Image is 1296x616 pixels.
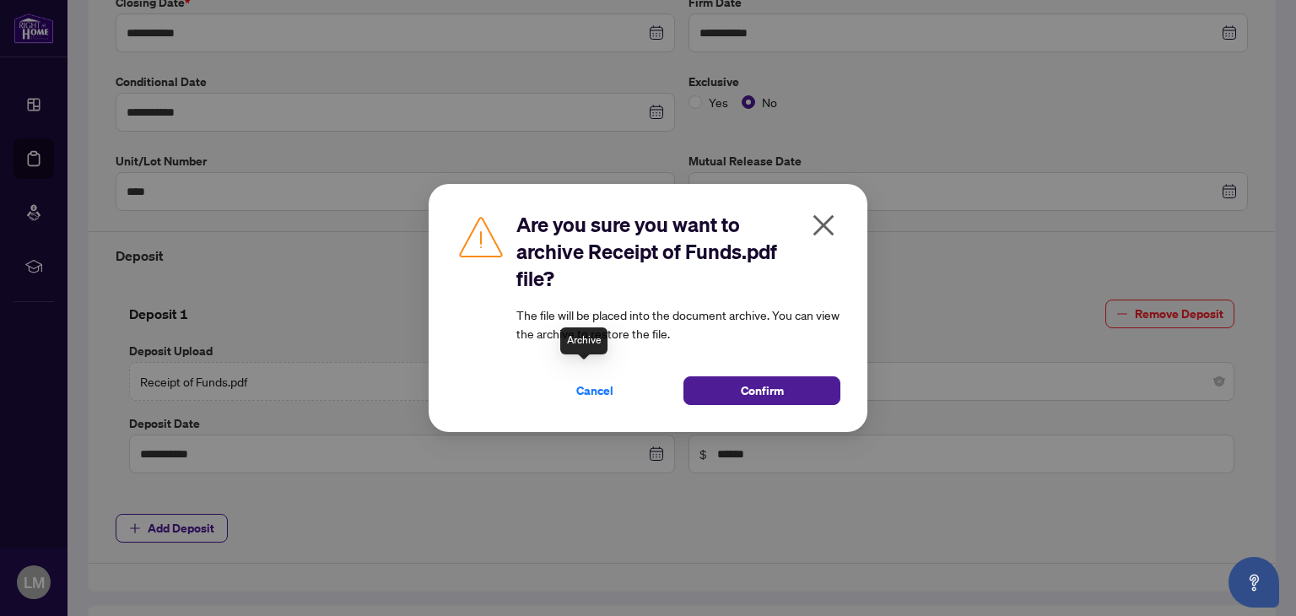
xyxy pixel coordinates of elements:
span: close [810,212,837,239]
button: Open asap [1228,557,1279,608]
button: Cancel [516,376,673,405]
h2: Are you sure you want to archive Receipt of Funds.pdf file? [516,211,840,292]
img: Caution Icon [456,211,506,262]
span: Confirm [741,377,784,404]
div: Archive [560,327,607,354]
span: Cancel [576,377,613,404]
button: Confirm [683,376,840,405]
div: The file will be placed into the document archive. You can view the archive to restore the file. [516,211,840,405]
